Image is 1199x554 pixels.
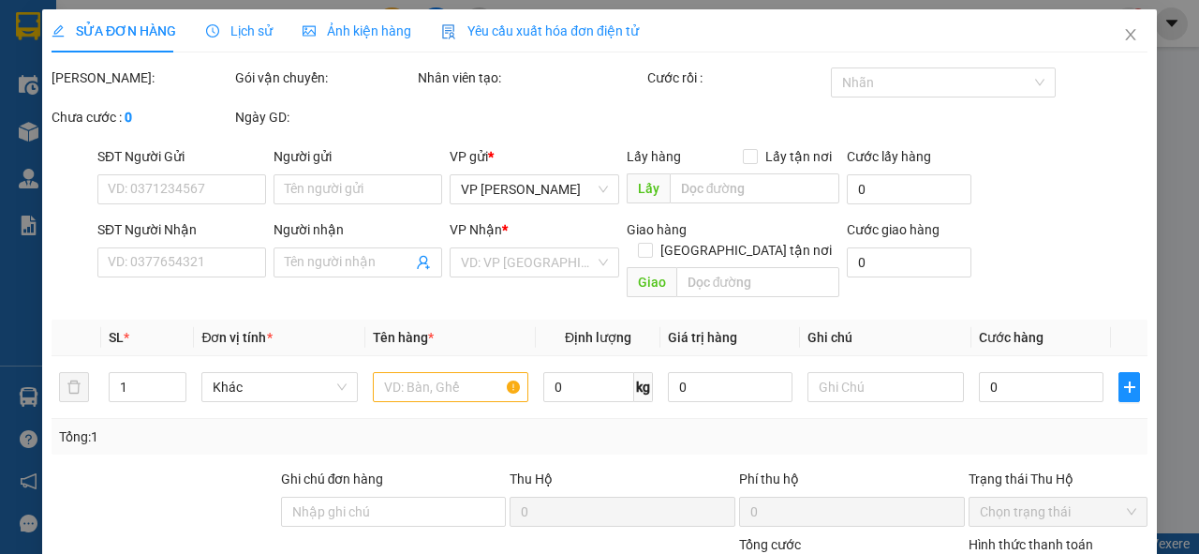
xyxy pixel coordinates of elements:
div: Tổng: 1 [59,427,465,447]
div: Người gửi [274,146,442,167]
button: delete [59,372,89,402]
div: Phí thu hộ [739,469,965,497]
span: Ảnh kiện hàng [303,23,411,38]
span: close [1123,27,1138,42]
span: VP Nhận [450,222,502,237]
input: Cước giao hàng [847,247,971,277]
span: Tổng cước [739,537,801,552]
span: Lịch sử [206,23,273,38]
span: user-add [416,255,431,270]
span: Chọn trạng thái [979,498,1136,526]
span: Thu Hộ [510,472,553,487]
button: plus [1118,372,1140,402]
span: Lấy tận nơi [758,146,839,167]
span: picture [303,24,316,37]
span: Lấy hàng [626,149,680,164]
span: Lấy [626,173,669,203]
label: Hình thức thanh toán [968,537,1092,552]
input: Dọc đường [675,267,838,297]
span: Tên hàng [373,330,434,345]
div: VP gửi [450,146,618,167]
span: Khác [213,373,346,401]
span: Giao [626,267,675,297]
input: Dọc đường [669,173,838,203]
div: [PERSON_NAME]: [52,67,231,88]
input: Ghi Chú [807,372,963,402]
span: Định lượng [565,330,631,345]
label: Cước giao hàng [847,222,940,237]
span: plus [1119,380,1139,395]
div: Nhân viên tạo: [418,67,644,88]
label: Ghi chú đơn hàng [280,472,383,487]
div: SĐT Người Nhận [97,219,266,240]
span: edit [52,24,65,37]
span: Yêu cầu xuất hóa đơn điện tử [441,23,639,38]
b: 0 [125,110,132,125]
div: Gói vận chuyển: [235,67,415,88]
th: Ghi chú [800,320,970,356]
span: SL [109,330,124,345]
button: Close [1104,9,1157,62]
div: Ngày GD: [235,107,415,127]
div: Trạng thái Thu Hộ [968,469,1147,489]
input: Ghi chú đơn hàng [280,497,506,527]
span: VP Hà Huy Tập [461,175,607,203]
span: [GEOGRAPHIC_DATA] tận nơi [653,240,839,261]
input: Cước lấy hàng [847,174,971,204]
div: Chưa cước : [52,107,231,127]
img: icon [441,24,456,39]
div: SĐT Người Gửi [97,146,266,167]
input: VD: Bàn, Ghế [373,372,528,402]
span: clock-circle [206,24,219,37]
div: Cước rồi : [647,67,827,88]
span: Đơn vị tính [201,330,272,345]
span: SỬA ĐƠN HÀNG [52,23,176,38]
span: kg [634,372,653,402]
label: Cước lấy hàng [847,149,931,164]
span: Cước hàng [978,330,1043,345]
span: Giao hàng [626,222,686,237]
span: Giá trị hàng [668,330,737,345]
div: Người nhận [274,219,442,240]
